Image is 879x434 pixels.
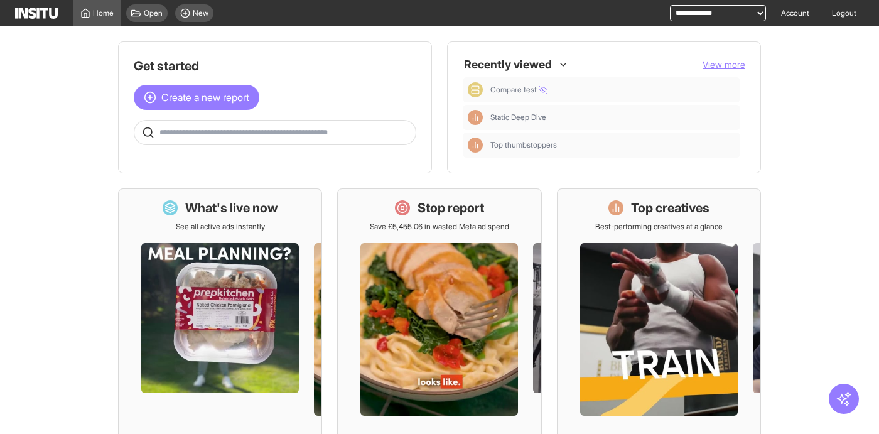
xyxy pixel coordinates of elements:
span: Static Deep Dive [490,112,546,122]
span: Top thumbstoppers [490,140,557,150]
span: View more [703,59,745,70]
h1: Get started [134,57,416,75]
img: Logo [15,8,58,19]
p: Save £5,455.06 in wasted Meta ad spend [370,222,509,232]
span: Home [93,8,114,18]
h1: Top creatives [631,199,709,217]
span: Open [144,8,163,18]
h1: What's live now [185,199,278,217]
h1: Stop report [418,199,484,217]
span: New [193,8,208,18]
p: Best-performing creatives at a glance [595,222,723,232]
span: Top thumbstoppers [490,140,735,150]
span: Static Deep Dive [490,112,735,122]
div: Insights [468,138,483,153]
button: Create a new report [134,85,259,110]
div: Insights [468,110,483,125]
span: Compare test [490,85,547,95]
span: Compare test [490,85,735,95]
p: See all active ads instantly [176,222,265,232]
button: View more [703,58,745,71]
span: Create a new report [161,90,249,105]
div: Comparison [468,82,483,97]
